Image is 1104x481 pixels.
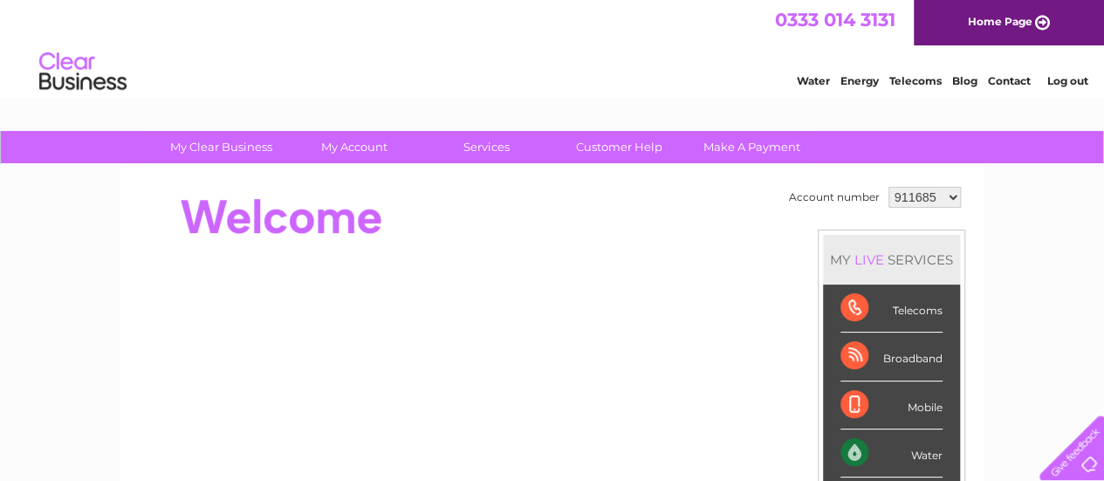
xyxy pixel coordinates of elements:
a: My Clear Business [149,131,293,163]
a: Water [797,74,830,87]
a: Contact [988,74,1031,87]
a: Log out [1046,74,1087,87]
a: My Account [282,131,426,163]
td: Account number [785,182,884,212]
a: 0333 014 3131 [775,9,895,31]
a: Blog [952,74,977,87]
a: Energy [840,74,879,87]
div: Mobile [840,381,943,429]
div: Telecoms [840,285,943,333]
div: MY SERVICES [823,235,960,285]
img: logo.png [38,45,127,99]
div: Clear Business is a trading name of Verastar Limited (registered in [GEOGRAPHIC_DATA] No. 3667643... [141,10,965,85]
div: Broadband [840,333,943,381]
a: Services [415,131,559,163]
div: LIVE [851,251,888,268]
a: Telecoms [889,74,942,87]
a: Customer Help [547,131,691,163]
div: Water [840,429,943,478]
a: Make A Payment [680,131,824,163]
